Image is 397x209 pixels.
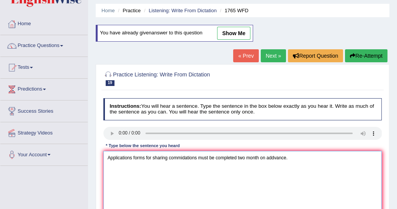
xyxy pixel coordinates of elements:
[261,49,286,62] a: Next »
[109,103,141,109] b: Instructions:
[96,25,253,42] div: You have already given answer to this question
[0,79,88,98] a: Predictions
[233,49,258,62] a: « Prev
[288,49,343,62] button: Report Question
[0,57,88,76] a: Tests
[217,27,250,40] a: show me
[0,35,88,54] a: Practice Questions
[0,13,88,32] a: Home
[218,7,248,14] li: 1765 WFD
[106,80,114,86] span: 19
[149,8,217,13] a: Listening: Write From Dictation
[116,7,141,14] li: Practice
[103,98,382,120] h4: You will hear a sentence. Type the sentence in the box below exactly as you hear it. Write as muc...
[345,49,387,62] button: Re-Attempt
[0,122,88,141] a: Strategy Videos
[0,100,88,120] a: Success Stories
[101,8,115,13] a: Home
[103,143,182,149] div: * Type below the sentence you heard
[0,144,88,163] a: Your Account
[103,70,276,86] h2: Practice Listening: Write From Dictation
